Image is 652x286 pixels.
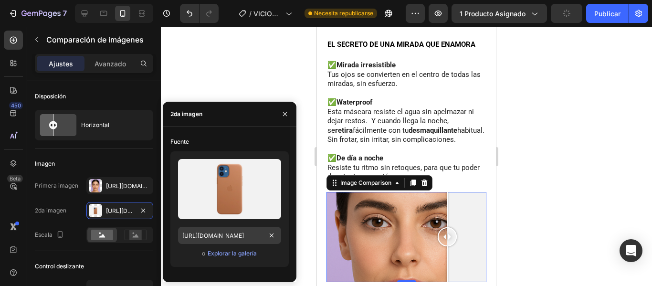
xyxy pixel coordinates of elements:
font: [URL][DOMAIN_NAME] [106,182,168,190]
font: Disposición [35,93,66,100]
font: VICIOUSA [253,10,281,28]
font: o [202,250,205,257]
font: Publicar [594,10,620,18]
button: 7 [4,4,71,23]
font: Avanzado [95,60,126,68]
button: Publicar [586,4,629,23]
p: Comparación de imágenes [46,34,149,45]
font: Ajustes [49,60,73,68]
font: [URL][DOMAIN_NAME] [106,207,168,214]
font: Primera imagen [35,182,78,189]
font: 1 producto asignado [460,10,526,18]
font: 450 [11,102,21,109]
iframe: Área de diseño [317,27,496,286]
font: Comparación de imágenes [46,35,144,44]
input: https://ejemplo.com/imagen.jpg [178,227,281,244]
font: 2da imagen [35,207,66,214]
font: / [249,10,252,18]
font: Explorar la galería [208,250,257,257]
font: 2da imagen [170,110,202,117]
font: Beta [10,175,21,182]
div: Abrir Intercom Messenger [620,239,642,262]
font: Control deslizante [35,263,84,270]
font: Escala [35,231,53,238]
font: Imagen [35,160,55,167]
img: imagen de vista previa [178,159,281,219]
font: 7 [63,9,67,18]
div: Deshacer/Rehacer [180,4,219,23]
font: Necesita republicarse [314,10,373,17]
button: 1 producto asignado [452,4,547,23]
font: Horizontal [81,121,109,128]
button: Explorar la galería [207,249,257,258]
font: Fuente [170,138,189,145]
